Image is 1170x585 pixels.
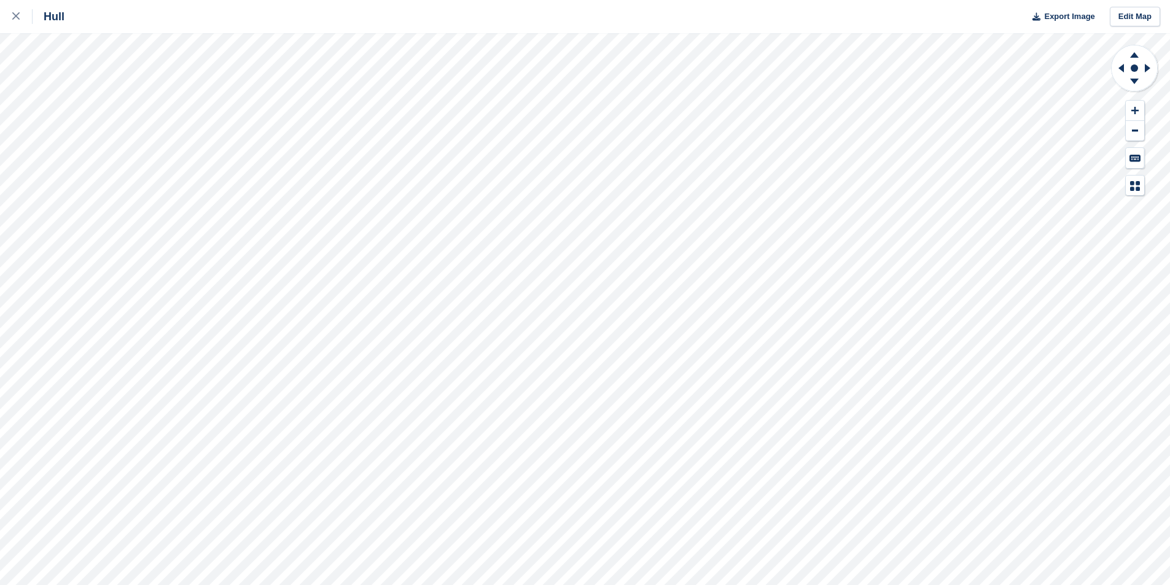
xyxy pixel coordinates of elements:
button: Map Legend [1126,176,1144,196]
span: Export Image [1044,10,1094,23]
button: Zoom Out [1126,121,1144,141]
button: Zoom In [1126,101,1144,121]
a: Edit Map [1110,7,1160,27]
button: Keyboard Shortcuts [1126,148,1144,168]
button: Export Image [1025,7,1095,27]
div: Hull [33,9,64,24]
